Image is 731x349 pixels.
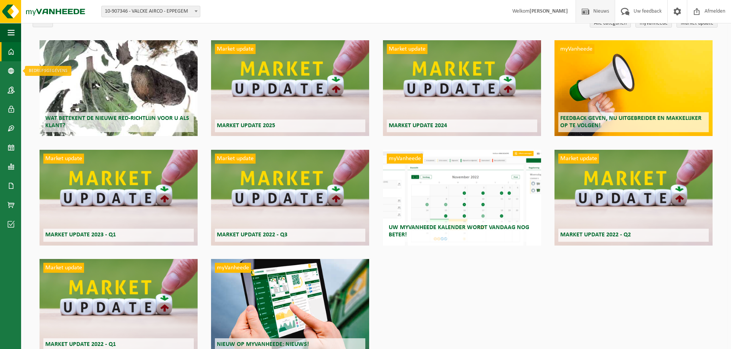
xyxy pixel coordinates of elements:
a: Market update Market update 2022 - Q3 [211,150,369,246]
span: Market update 2024 [389,123,447,129]
span: 10-907346 - VALCKE AIRCO - EPPEGEM [102,6,200,17]
span: Market update 2023 - Q1 [45,232,116,238]
span: Market update [215,154,256,164]
span: Market update 2022 - Q2 [560,232,631,238]
span: Market update [558,154,599,164]
span: Market update 2022 - Q3 [217,232,287,238]
a: myVanheede Feedback geven, nu uitgebreider en makkelijker op te volgen! [554,40,713,136]
span: myVanheede [387,154,423,164]
strong: [PERSON_NAME] [530,8,568,14]
span: Wat betekent de nieuwe RED-richtlijn voor u als klant? [45,115,189,129]
span: myVanheede [215,263,251,273]
a: Wat betekent de nieuwe RED-richtlijn voor u als klant? [40,40,198,136]
a: Market update Market update 2022 - Q2 [554,150,713,246]
span: Uw myVanheede kalender wordt vandaag nog beter! [389,224,529,238]
span: Feedback geven, nu uitgebreider en makkelijker op te volgen! [560,115,701,129]
span: Market update [387,44,427,54]
span: Market update 2022 - Q1 [45,341,116,347]
span: Market update [43,154,84,164]
span: Nieuw op myVanheede: Nieuws! [217,341,309,347]
span: Market update 2025 [217,123,275,129]
a: myVanheede Uw myVanheede kalender wordt vandaag nog beter! [383,150,541,246]
a: Market update Market update 2024 [383,40,541,136]
span: 10-907346 - VALCKE AIRCO - EPPEGEM [101,6,200,17]
a: Market update Market update 2023 - Q1 [40,150,198,246]
span: Market update [215,44,256,54]
span: myVanheede [558,44,594,54]
span: Market update [43,263,84,273]
a: Market update Market update 2025 [211,40,369,136]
